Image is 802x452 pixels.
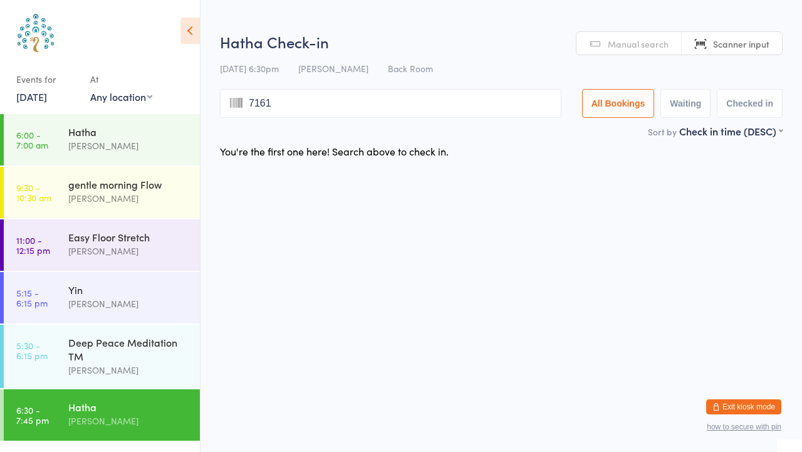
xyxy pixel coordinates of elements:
[220,89,561,118] input: Search
[220,62,279,75] span: [DATE] 6:30pm
[679,124,783,138] div: Check in time (DESC)
[13,9,60,56] img: Australian School of Meditation & Yoga
[713,38,769,50] span: Scanner input
[717,89,783,118] button: Checked in
[660,89,711,118] button: Waiting
[68,400,189,414] div: Hatha
[68,125,189,139] div: Hatha
[16,182,51,202] time: 9:30 - 10:30 am
[16,288,48,308] time: 5:15 - 6:15 pm
[16,130,48,150] time: 6:00 - 7:00 am
[16,340,48,360] time: 5:30 - 6:15 pm
[68,414,189,428] div: [PERSON_NAME]
[707,423,781,431] button: how to secure with pin
[68,191,189,206] div: [PERSON_NAME]
[90,90,152,103] div: Any location
[608,38,669,50] span: Manual search
[388,62,433,75] span: Back Room
[4,325,200,388] a: 5:30 -6:15 pmDeep Peace Meditation TM[PERSON_NAME]
[4,219,200,271] a: 11:00 -12:15 pmEasy Floor Stretch[PERSON_NAME]
[582,89,655,118] button: All Bookings
[16,405,49,425] time: 6:30 - 7:45 pm
[4,167,200,218] a: 9:30 -10:30 amgentle morning Flow[PERSON_NAME]
[68,177,189,191] div: gentle morning Flow
[68,244,189,258] div: [PERSON_NAME]
[90,69,152,90] div: At
[706,399,781,414] button: Exit kiosk mode
[68,230,189,244] div: Easy Floor Stretch
[68,283,189,297] div: Yin
[16,69,78,90] div: Events for
[4,389,200,441] a: 6:30 -7:45 pmHatha[PERSON_NAME]
[4,114,200,166] a: 6:00 -7:00 amHatha[PERSON_NAME]
[220,144,449,158] div: You're the first one here! Search above to check in.
[298,62,368,75] span: [PERSON_NAME]
[220,31,783,52] h2: Hatha Check-in
[68,335,189,363] div: Deep Peace Meditation TM
[648,125,677,138] label: Sort by
[16,235,50,255] time: 11:00 - 12:15 pm
[68,139,189,153] div: [PERSON_NAME]
[68,363,189,377] div: [PERSON_NAME]
[4,272,200,323] a: 5:15 -6:15 pmYin[PERSON_NAME]
[16,90,47,103] a: [DATE]
[68,297,189,311] div: [PERSON_NAME]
